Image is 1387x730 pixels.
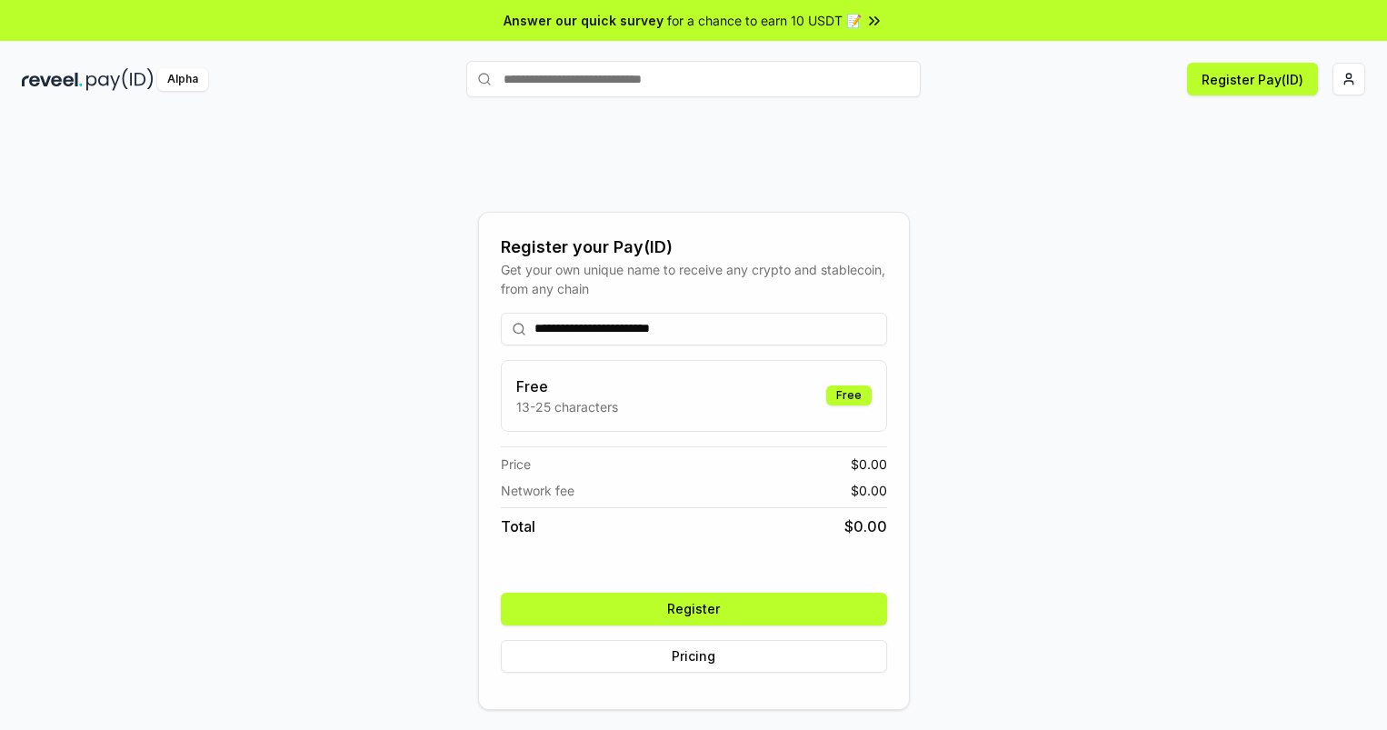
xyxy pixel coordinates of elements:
[501,455,531,474] span: Price
[516,375,618,397] h3: Free
[844,515,887,537] span: $ 0.00
[22,68,83,91] img: reveel_dark
[501,235,887,260] div: Register your Pay(ID)
[501,640,887,673] button: Pricing
[851,455,887,474] span: $ 0.00
[86,68,154,91] img: pay_id
[501,593,887,625] button: Register
[826,385,872,405] div: Free
[501,481,574,500] span: Network fee
[501,260,887,298] div: Get your own unique name to receive any crypto and stablecoin, from any chain
[667,11,862,30] span: for a chance to earn 10 USDT 📝
[851,481,887,500] span: $ 0.00
[516,397,618,416] p: 13-25 characters
[1187,63,1318,95] button: Register Pay(ID)
[501,515,535,537] span: Total
[504,11,664,30] span: Answer our quick survey
[157,68,208,91] div: Alpha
